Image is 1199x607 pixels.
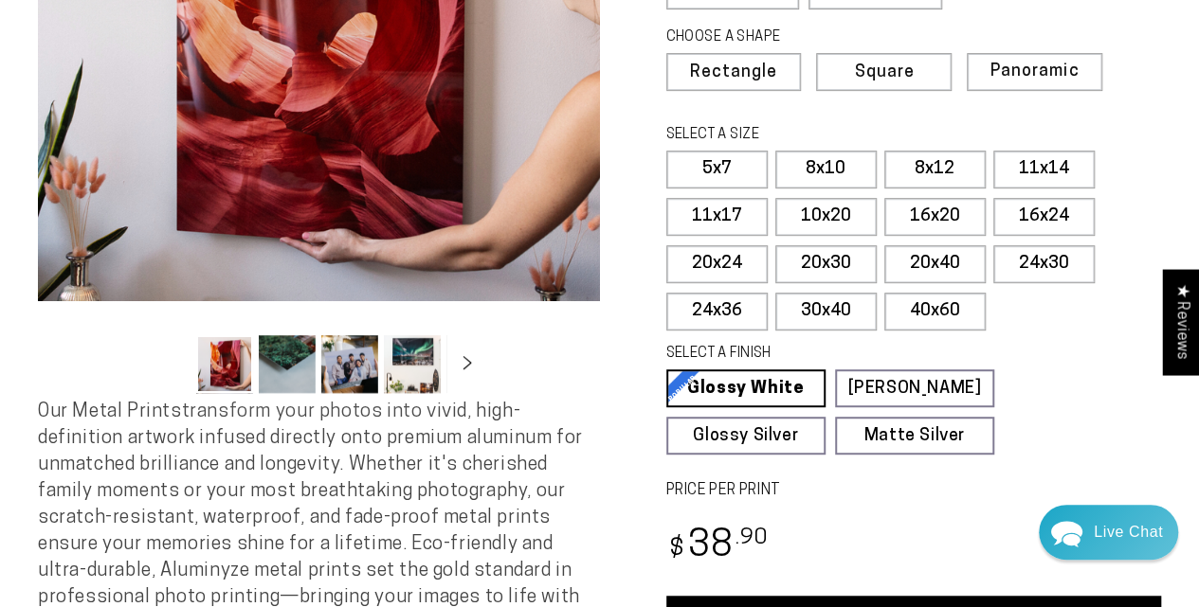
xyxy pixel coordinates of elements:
[666,245,768,283] label: 20x24
[1094,505,1163,560] div: Contact Us Directly
[196,335,253,393] button: Load image 1 in gallery view
[775,198,877,236] label: 10x20
[666,417,826,455] a: Glossy Silver
[666,369,826,407] a: Glossy White
[384,335,441,393] button: Load image 4 in gallery view
[993,151,1095,188] label: 11x14
[666,198,768,236] label: 11x17
[666,528,770,565] bdi: 38
[1163,269,1199,374] div: Click to open Judge.me floating reviews tab
[993,245,1095,283] label: 24x30
[775,151,877,188] label: 8x10
[446,343,488,384] button: Slide right
[884,245,986,283] label: 20x40
[666,480,1162,502] label: PRICE PER PRINT
[666,27,928,48] legend: CHOOSE A SHAPE
[993,198,1095,236] label: 16x24
[149,343,191,384] button: Slide left
[735,527,769,549] sup: .90
[666,151,768,188] label: 5x7
[775,245,877,283] label: 20x30
[854,64,914,81] span: Square
[666,344,956,365] legend: SELECT A FINISH
[690,64,777,81] span: Rectangle
[321,335,378,393] button: Load image 3 in gallery view
[669,537,685,562] span: $
[884,198,986,236] label: 16x20
[666,125,956,146] legend: SELECT A SIZE
[884,293,986,330] label: 40x60
[775,293,877,330] label: 30x40
[1039,505,1178,560] div: Chat widget toggle
[835,369,994,407] a: [PERSON_NAME]
[666,293,768,330] label: 24x36
[835,417,994,455] a: Matte Silver
[884,151,986,188] label: 8x12
[259,335,316,393] button: Load image 2 in gallery view
[990,62,1079,80] span: Panoramic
